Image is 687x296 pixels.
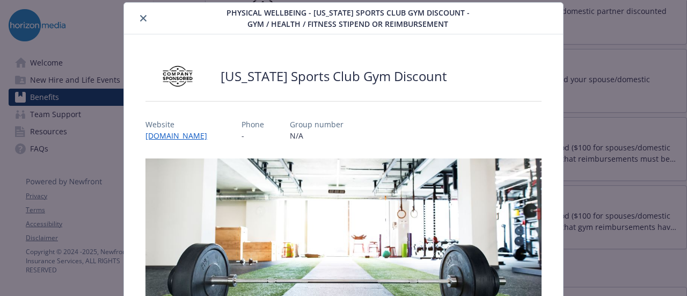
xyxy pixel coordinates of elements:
[290,119,343,130] p: Group number
[145,60,210,92] img: Company Sponsored
[242,130,264,141] p: -
[242,119,264,130] p: Phone
[145,119,216,130] p: Website
[219,7,477,30] span: Physical Wellbeing - [US_STATE] Sports Club Gym Discount - Gym / Health / Fitness Stipend or reim...
[221,67,447,85] h2: [US_STATE] Sports Club Gym Discount
[145,131,216,141] a: [DOMAIN_NAME]
[137,12,150,25] button: close
[290,130,343,141] p: N/A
